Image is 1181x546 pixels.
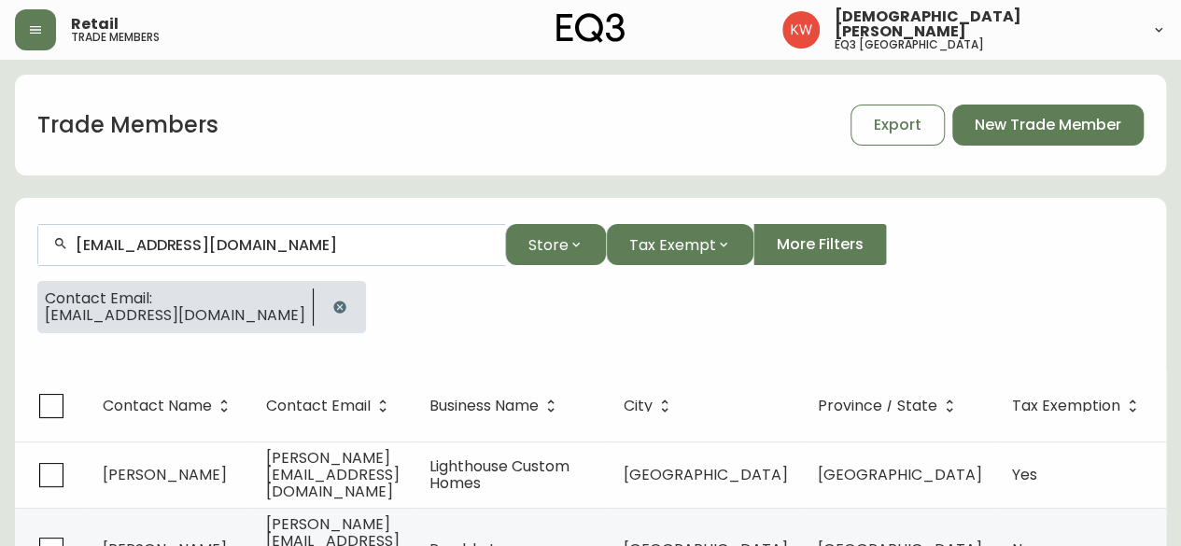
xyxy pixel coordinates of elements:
span: Contact Email [266,400,371,412]
span: Lighthouse Custom Homes [429,455,569,494]
h5: eq3 [GEOGRAPHIC_DATA] [835,39,984,50]
span: [EMAIL_ADDRESS][DOMAIN_NAME] [45,307,305,324]
span: Tax Exempt [629,233,716,257]
img: logo [556,13,626,43]
span: Contact Email: [45,290,305,307]
button: Store [505,224,606,265]
button: New Trade Member [952,105,1144,146]
img: f33162b67396b0982c40ce2a87247151 [782,11,820,49]
span: More Filters [777,234,864,255]
span: [DEMOGRAPHIC_DATA][PERSON_NAME] [835,9,1136,39]
span: City [624,400,653,412]
span: Province / State [818,400,937,412]
h1: Trade Members [37,109,218,141]
span: Contact Name [103,400,212,412]
input: Search [76,236,490,254]
span: Contact Name [103,398,236,414]
button: Tax Exempt [606,224,753,265]
span: [PERSON_NAME] [103,464,227,485]
h5: trade members [71,32,160,43]
span: [GEOGRAPHIC_DATA] [818,464,982,485]
span: City [624,398,677,414]
span: Province / State [818,398,962,414]
span: Yes [1012,464,1037,485]
span: Store [528,233,569,257]
span: Export [874,115,921,135]
span: Contact Email [266,398,395,414]
button: More Filters [753,224,887,265]
span: [GEOGRAPHIC_DATA] [624,464,788,485]
span: Business Name [429,398,563,414]
span: Tax Exemption [1012,398,1145,414]
span: Business Name [429,400,539,412]
button: Export [851,105,945,146]
span: New Trade Member [975,115,1121,135]
span: Tax Exemption [1012,400,1120,412]
span: [PERSON_NAME][EMAIL_ADDRESS][DOMAIN_NAME] [266,447,400,502]
span: Retail [71,17,119,32]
